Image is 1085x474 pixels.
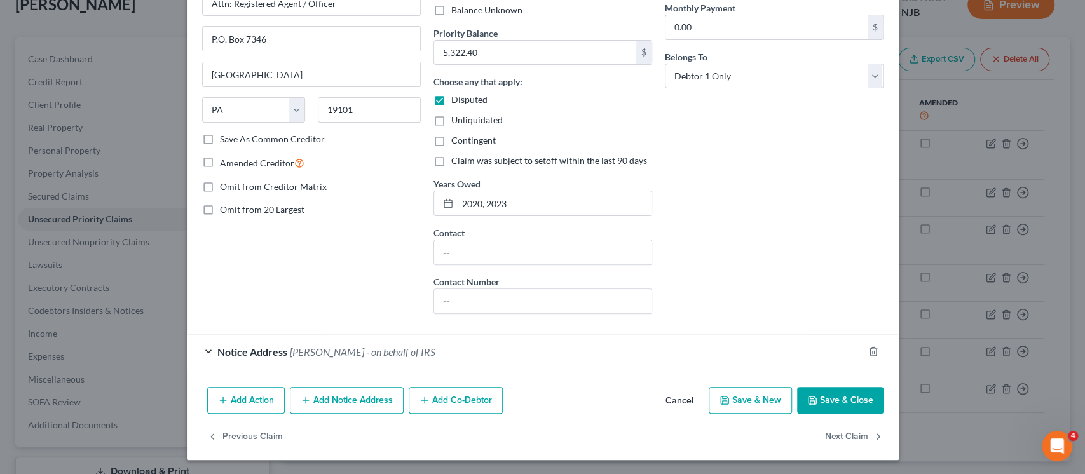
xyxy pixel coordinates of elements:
[797,387,884,414] button: Save & Close
[825,424,884,450] button: Next Claim
[451,155,647,166] span: Claim was subject to setoff within the last 90 days
[655,388,704,414] button: Cancel
[318,97,421,123] input: Enter zip...
[220,158,294,168] span: Amended Creditor
[207,424,283,450] button: Previous Claim
[217,346,287,358] span: Notice Address
[220,204,304,215] span: Omit from 20 Largest
[451,114,503,125] span: Unliquidated
[434,240,652,264] input: --
[433,177,481,191] label: Years Owed
[433,275,500,288] label: Contact Number
[433,226,465,240] label: Contact
[207,387,285,414] button: Add Action
[665,1,735,15] label: Monthly Payment
[1068,431,1078,441] span: 4
[433,27,498,40] label: Priority Balance
[665,51,707,62] span: Belongs To
[434,289,652,313] input: --
[203,27,420,51] input: Apt, Suite, etc...
[290,346,435,358] span: [PERSON_NAME] - on behalf of IRS
[203,62,420,86] input: Enter city...
[709,387,792,414] button: Save & New
[433,75,522,88] label: Choose any that apply:
[434,41,636,65] input: 0.00
[409,387,503,414] button: Add Co-Debtor
[1042,431,1072,461] iframe: Intercom live chat
[451,135,496,146] span: Contingent
[290,387,404,414] button: Add Notice Address
[636,41,652,65] div: $
[458,191,652,215] input: --
[220,133,325,146] label: Save As Common Creditor
[451,4,522,17] label: Balance Unknown
[220,181,327,192] span: Omit from Creditor Matrix
[451,94,488,105] span: Disputed
[868,15,883,39] div: $
[665,15,868,39] input: 0.00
